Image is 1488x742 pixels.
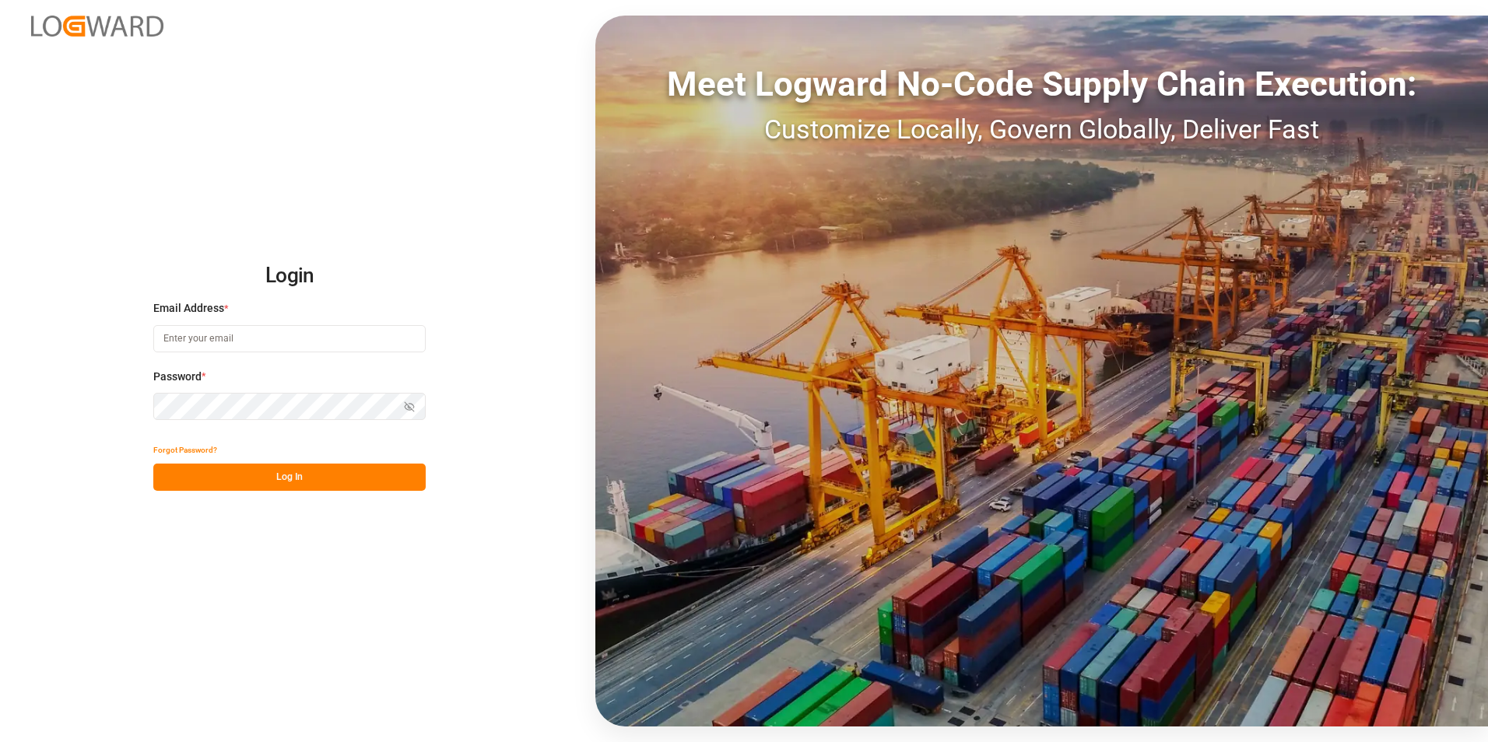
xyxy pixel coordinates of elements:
[153,464,426,491] button: Log In
[595,110,1488,149] div: Customize Locally, Govern Globally, Deliver Fast
[153,436,217,464] button: Forgot Password?
[153,251,426,301] h2: Login
[595,58,1488,110] div: Meet Logward No-Code Supply Chain Execution:
[153,325,426,352] input: Enter your email
[153,300,224,317] span: Email Address
[153,369,202,385] span: Password
[31,16,163,37] img: Logward_new_orange.png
